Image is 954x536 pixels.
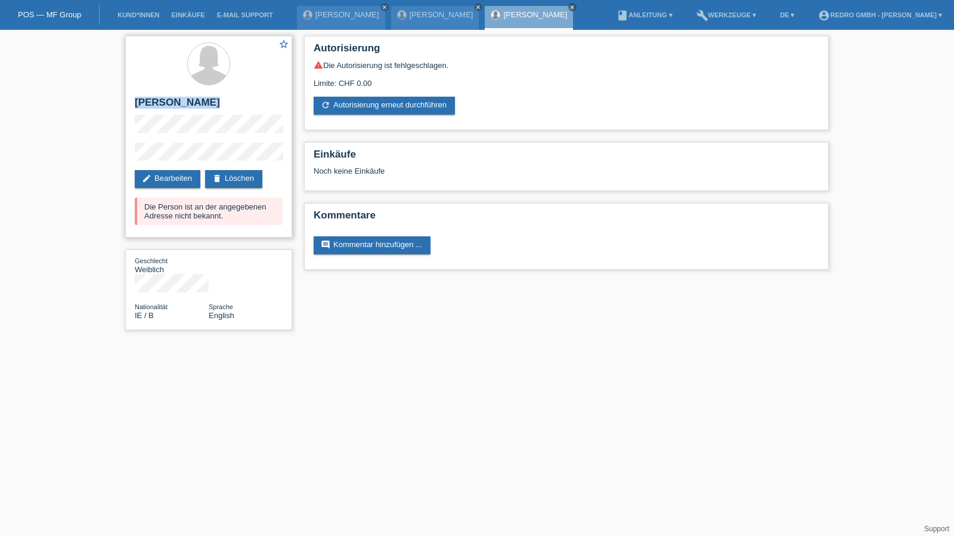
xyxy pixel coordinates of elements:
a: Kund*innen [111,11,165,19]
i: account_circle [818,10,830,21]
a: star_border [278,39,289,51]
a: editBearbeiten [135,170,200,188]
a: POS — MF Group [18,10,81,19]
div: Die Autorisierung ist fehlgeschlagen. [314,60,819,70]
a: account_circleRedro GmbH - [PERSON_NAME] ▾ [812,11,948,19]
span: Geschlecht [135,257,168,264]
i: build [696,10,708,21]
h2: [PERSON_NAME] [135,97,283,115]
span: Sprache [209,303,233,310]
h2: Einkäufe [314,149,819,167]
i: close [569,4,575,10]
div: Limite: CHF 0.00 [314,70,819,88]
a: refreshAutorisierung erneut durchführen [314,97,455,115]
a: bookAnleitung ▾ [611,11,678,19]
span: English [209,311,234,320]
a: DE ▾ [774,11,800,19]
i: comment [321,240,330,249]
a: Einkäufe [165,11,210,19]
i: book [617,10,628,21]
i: star_border [278,39,289,50]
a: buildWerkzeuge ▾ [690,11,763,19]
i: delete [212,174,222,183]
a: deleteLöschen [205,170,262,188]
div: Weiblich [135,256,209,274]
div: Die Person ist an der angegebenen Adresse nicht bekannt. [135,198,283,225]
a: [PERSON_NAME] [410,10,473,19]
a: close [568,3,577,11]
a: commentKommentar hinzufügen ... [314,236,430,254]
i: close [475,4,481,10]
i: refresh [321,100,330,110]
a: [PERSON_NAME] [503,10,567,19]
i: edit [142,174,151,183]
div: Noch keine Einkäufe [314,167,819,184]
a: E-Mail Support [211,11,279,19]
h2: Kommentare [314,210,819,227]
i: warning [314,60,323,70]
span: Nationalität [135,303,168,310]
a: Support [924,525,949,533]
span: Irland / B / 10.08.2022 [135,311,154,320]
i: close [382,4,388,10]
a: close [380,3,389,11]
h2: Autorisierung [314,42,819,60]
a: close [474,3,482,11]
a: [PERSON_NAME] [315,10,379,19]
